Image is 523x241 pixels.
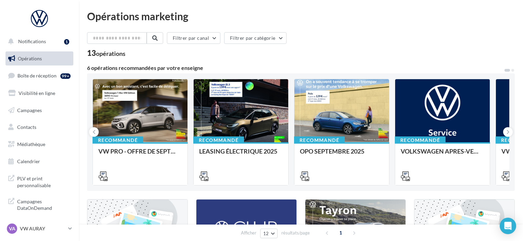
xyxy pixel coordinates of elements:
span: Notifications [18,38,46,44]
div: 99+ [60,73,71,79]
div: 1 [64,39,69,45]
span: résultats/page [281,230,310,236]
span: Contacts [17,124,36,130]
div: Open Intercom Messenger [500,218,516,234]
a: Visibilité en ligne [4,86,75,100]
span: 12 [263,231,269,236]
a: Contacts [4,120,75,134]
p: VW AURAY [20,225,65,232]
span: Opérations [18,56,42,61]
a: VA VW AURAY [5,222,73,235]
button: 12 [260,229,278,238]
span: PLV et print personnalisable [17,174,71,189]
a: Boîte de réception99+ [4,68,75,83]
span: Visibilité en ligne [19,90,55,96]
a: Calendrier [4,154,75,169]
span: Médiathèque [17,141,45,147]
a: Campagnes DataOnDemand [4,194,75,214]
button: Filtrer par canal [167,32,220,44]
div: VW PRO - OFFRE DE SEPTEMBRE 25 [98,148,182,161]
span: Campagnes [17,107,42,113]
div: opérations [96,50,125,57]
span: 1 [335,227,346,238]
a: PLV et print personnalisable [4,171,75,191]
span: Calendrier [17,158,40,164]
div: Opérations marketing [87,11,515,21]
span: Boîte de réception [17,73,57,79]
div: VOLKSWAGEN APRES-VENTE [401,148,484,161]
button: Filtrer par catégorie [224,32,287,44]
div: Recommandé [193,136,244,144]
div: Recommandé [294,136,345,144]
div: 13 [87,49,125,57]
span: Campagnes DataOnDemand [17,197,71,212]
div: Recommandé [395,136,446,144]
div: OPO SEPTEMBRE 2025 [300,148,384,161]
div: LEASING ÉLECTRIQUE 2025 [199,148,283,161]
span: VA [9,225,15,232]
div: Recommandé [93,136,143,144]
button: Notifications 1 [4,34,72,49]
a: Médiathèque [4,137,75,152]
div: 6 opérations recommandées par votre enseigne [87,65,504,71]
a: Opérations [4,51,75,66]
span: Afficher [241,230,256,236]
a: Campagnes [4,103,75,118]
